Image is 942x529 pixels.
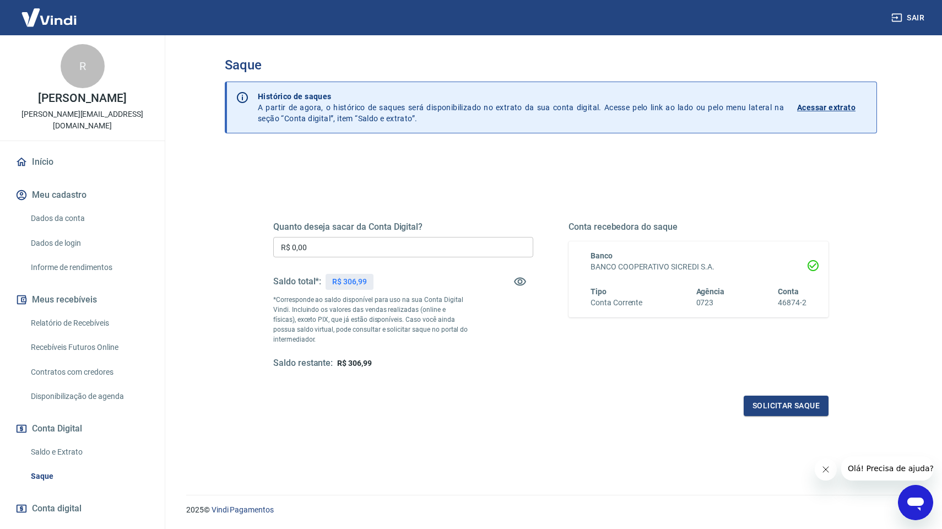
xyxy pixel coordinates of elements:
[186,504,916,516] p: 2025 ©
[38,93,126,104] p: [PERSON_NAME]
[258,91,784,102] p: Histórico de saques
[591,251,613,260] span: Banco
[26,385,151,408] a: Disponibilização de agenda
[26,207,151,230] a: Dados da conta
[258,91,784,124] p: A partir de agora, o histórico de saques será disponibilizado no extrato da sua conta digital. Ac...
[815,458,837,481] iframe: Fechar mensagem
[7,8,93,17] span: Olá! Precisa de ajuda?
[26,441,151,463] a: Saldo e Extrato
[797,102,856,113] p: Acessar extrato
[26,465,151,488] a: Saque
[332,276,367,288] p: R$ 306,99
[32,501,82,516] span: Conta digital
[13,417,151,441] button: Conta Digital
[61,44,105,88] div: R
[778,287,799,296] span: Conta
[13,496,151,521] a: Conta digital
[13,288,151,312] button: Meus recebíveis
[273,358,333,369] h5: Saldo restante:
[889,8,929,28] button: Sair
[744,396,829,416] button: Solicitar saque
[696,297,725,309] h6: 0723
[273,276,321,287] h5: Saldo total*:
[591,297,642,309] h6: Conta Corrente
[797,91,868,124] a: Acessar extrato
[9,109,156,132] p: [PERSON_NAME][EMAIL_ADDRESS][DOMAIN_NAME]
[26,256,151,279] a: Informe de rendimentos
[273,295,468,344] p: *Corresponde ao saldo disponível para uso na sua Conta Digital Vindi. Incluindo os valores das ve...
[696,287,725,296] span: Agência
[778,297,806,309] h6: 46874-2
[225,57,877,73] h3: Saque
[569,222,829,233] h5: Conta recebedora do saque
[26,232,151,255] a: Dados de login
[212,505,274,514] a: Vindi Pagamentos
[26,361,151,384] a: Contratos com credores
[13,150,151,174] a: Início
[591,261,806,273] h6: BANCO COOPERATIVO SICREDI S.A.
[26,336,151,359] a: Recebíveis Futuros Online
[337,359,372,368] span: R$ 306,99
[26,312,151,334] a: Relatório de Recebíveis
[898,485,933,520] iframe: Botão para abrir a janela de mensagens
[841,456,933,481] iframe: Mensagem da empresa
[13,1,85,34] img: Vindi
[591,287,607,296] span: Tipo
[273,222,533,233] h5: Quanto deseja sacar da Conta Digital?
[13,183,151,207] button: Meu cadastro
